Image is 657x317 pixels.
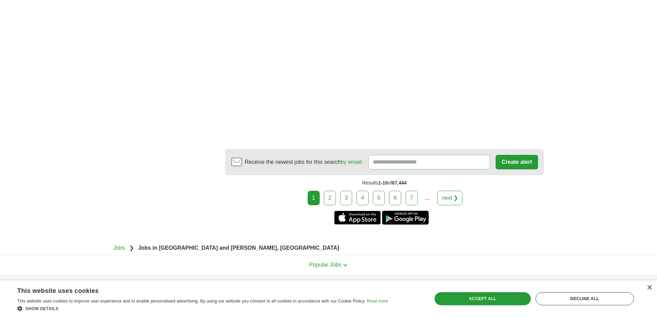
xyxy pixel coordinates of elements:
span: 1-10 [378,180,388,186]
a: 5 [373,191,385,205]
span: Receive the newest jobs for this search : [245,158,363,166]
a: 2 [324,191,336,205]
img: toggle icon [343,264,348,267]
span: ❯ [129,245,134,251]
a: 6 [389,191,401,205]
div: This website uses cookies [17,285,371,295]
div: Accept all [435,292,531,305]
a: by email [341,159,361,165]
span: Popular Jobs [309,262,341,268]
strong: Jobs in [GEOGRAPHIC_DATA] and [PERSON_NAME], [GEOGRAPHIC_DATA] [138,245,339,251]
a: 7 [406,191,418,205]
button: Create alert [496,155,538,169]
div: Decline all [536,292,634,305]
div: 1 [308,191,320,205]
div: Close [647,285,652,290]
div: Results of [225,175,544,191]
div: ... [420,191,434,205]
a: Read more, opens a new window [367,299,388,304]
a: Get the Android app [382,211,429,225]
a: next ❯ [437,191,463,205]
a: Jobs [113,245,125,251]
h4: Country selection [436,275,544,294]
span: This website uses cookies to improve user experience and to enable personalised advertising. By u... [17,299,366,304]
span: Show details [26,306,59,311]
div: Show details [17,305,388,312]
a: 3 [340,191,352,205]
a: 4 [357,191,369,205]
span: 67,444 [392,180,407,186]
a: Get the iPhone app [334,211,381,225]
